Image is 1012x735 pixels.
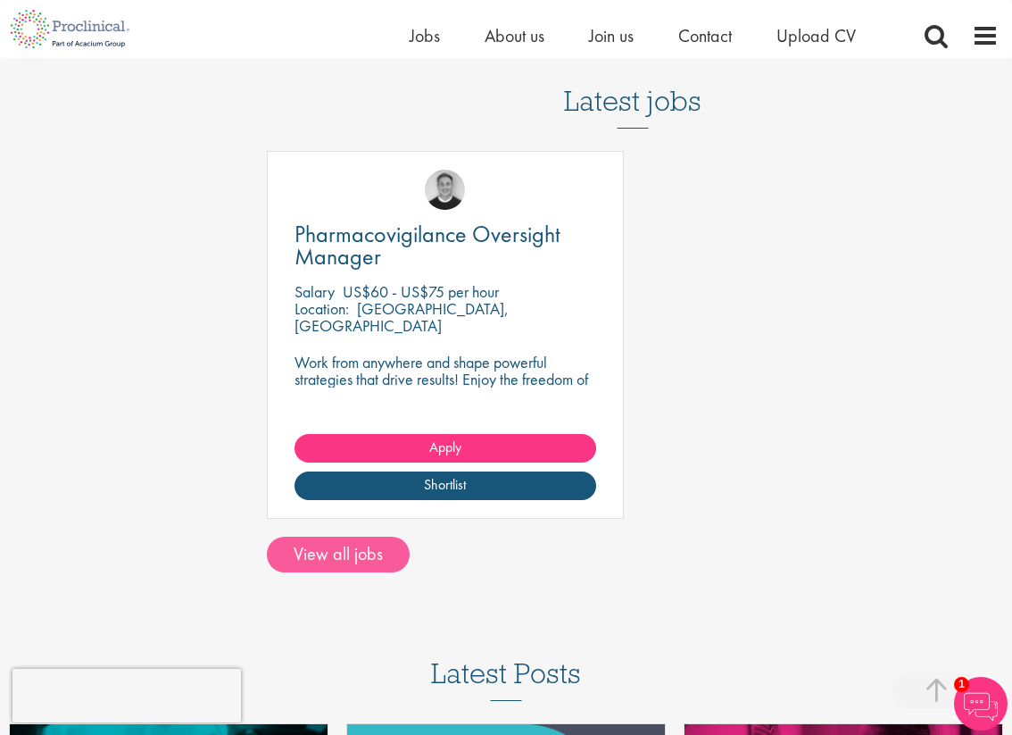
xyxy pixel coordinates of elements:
span: Salary [294,281,335,302]
a: Jobs [410,24,440,47]
a: Pharmacovigilance Oversight Manager [294,223,596,268]
a: About us [485,24,544,47]
a: Contact [678,24,732,47]
span: 1 [954,677,969,692]
a: Upload CV [776,24,856,47]
p: US$60 - US$75 per hour [343,281,499,302]
p: Work from anywhere and shape powerful strategies that drive results! Enjoy the freedom of remote ... [294,354,596,405]
img: Chatbot [954,677,1008,731]
p: [GEOGRAPHIC_DATA], [GEOGRAPHIC_DATA] [294,298,509,336]
a: Shortlist [294,472,596,500]
h3: Latest Posts [431,658,581,701]
span: Pharmacovigilance Oversight Manager [294,219,560,271]
a: Apply [294,434,596,463]
h3: Latest jobs [564,41,701,129]
a: Join us [589,24,634,47]
span: Apply [429,438,461,456]
a: View all jobs [267,537,410,572]
span: Location: [294,298,349,319]
iframe: reCAPTCHA [12,669,241,722]
img: Bo Forsen [425,170,465,210]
